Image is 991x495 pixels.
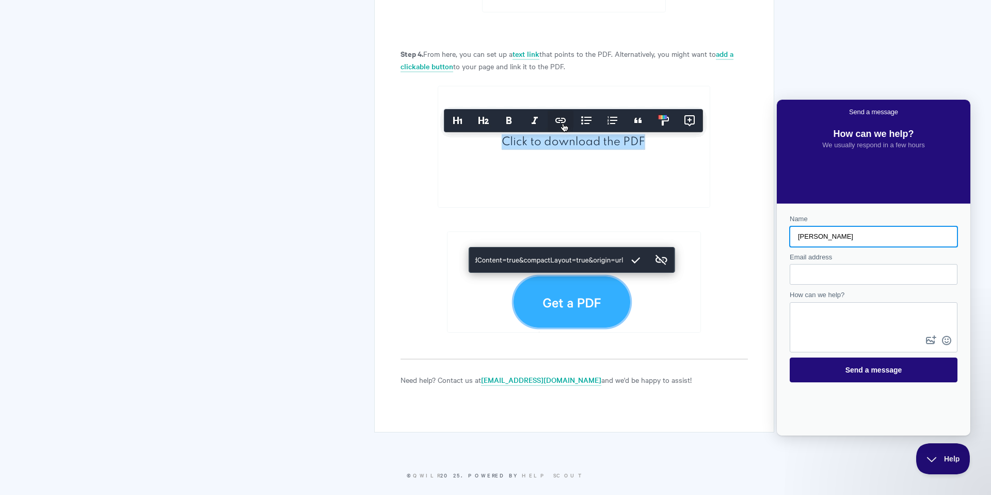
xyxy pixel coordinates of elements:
p: © 2025. [217,471,774,480]
p: Need help? Contact us at and we'd be happy to assist! [401,374,748,386]
p: From here, you can set up a that points to the PDF. Alternatively, you might want to to your page... [401,48,748,72]
iframe: Help Scout Beacon - Live Chat, Contact Form, and Knowledge Base [777,100,970,436]
a: text link [513,49,539,60]
iframe: Help Scout Beacon - Close [916,443,970,474]
a: Help Scout [522,471,584,479]
a: Qwilr [413,471,440,479]
strong: Step 4. [401,48,423,59]
span: Powered by [468,471,584,479]
a: [EMAIL_ADDRESS][DOMAIN_NAME] [481,375,601,386]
